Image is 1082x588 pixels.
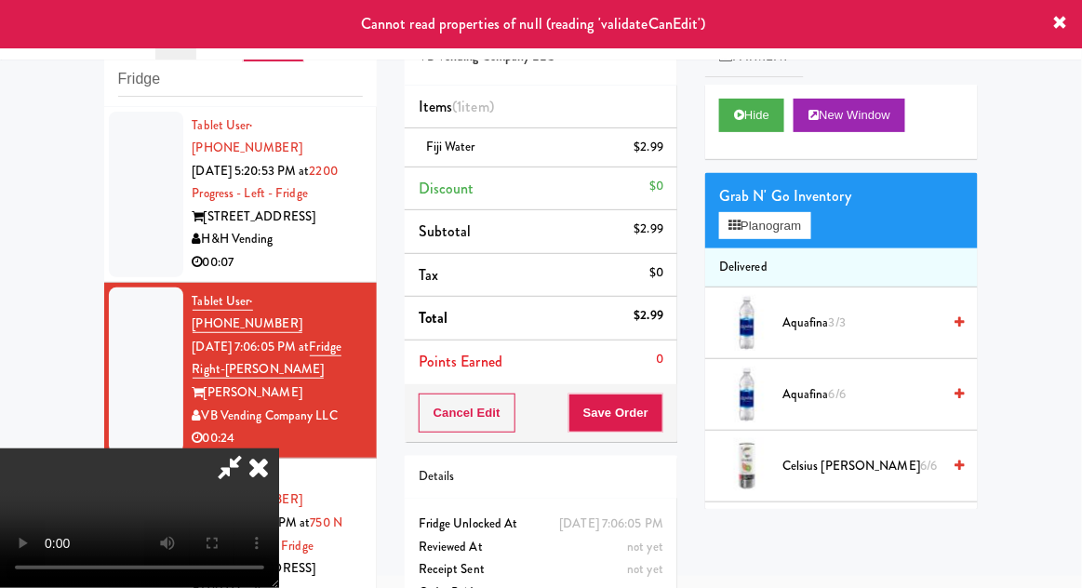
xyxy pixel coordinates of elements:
[193,228,363,251] div: H&H Vending
[104,283,377,459] li: Tablet User· [PHONE_NUMBER][DATE] 7:06:05 PM atFridge Right-[PERSON_NAME][PERSON_NAME]VB Vending ...
[635,136,664,159] div: $2.99
[104,107,377,283] li: Tablet User· [PHONE_NUMBER][DATE] 5:20:53 PM at2200 Progress - Left - Fridge[STREET_ADDRESS]H&H V...
[920,457,937,474] span: 6/6
[419,50,663,64] h5: VB Vending Company LLC
[419,513,663,536] div: Fridge Unlocked At
[419,307,448,328] span: Total
[719,182,964,210] div: Grab N' Go Inventory
[419,558,663,581] div: Receipt Sent
[452,96,494,117] span: (1 )
[426,138,475,155] span: Fiji Water
[419,178,474,199] span: Discount
[419,220,472,242] span: Subtotal
[782,455,941,478] span: Celsius [PERSON_NAME]
[193,427,363,450] div: 00:24
[627,560,663,578] span: not yet
[193,292,302,334] a: Tablet User· [PHONE_NUMBER]
[419,465,663,488] div: Details
[627,538,663,555] span: not yet
[193,251,363,274] div: 00:07
[829,314,846,331] span: 3/3
[705,248,978,287] li: Delivered
[118,62,363,97] input: Search vision orders
[193,116,302,157] a: Tablet User· [PHONE_NUMBER]
[649,261,663,285] div: $0
[775,312,964,335] div: Aquafina3/3
[193,381,363,405] div: [PERSON_NAME]
[361,13,706,34] span: Cannot read properties of null (reading 'validateCanEdit')
[782,383,941,407] span: Aquafina
[419,394,515,433] button: Cancel Edit
[794,99,905,132] button: New Window
[649,175,663,198] div: $0
[193,338,310,355] span: [DATE] 7:06:05 PM at
[193,405,363,428] div: VB Vending Company LLC
[635,218,664,241] div: $2.99
[419,536,663,559] div: Reviewed At
[193,162,310,180] span: [DATE] 5:20:53 PM at
[193,206,363,229] div: [STREET_ADDRESS]
[568,394,663,433] button: Save Order
[559,513,663,536] div: [DATE] 7:06:05 PM
[719,212,810,240] button: Planogram
[829,385,846,403] span: 6/6
[419,96,494,117] span: Items
[635,304,664,327] div: $2.99
[775,455,964,478] div: Celsius [PERSON_NAME]6/6
[782,312,941,335] span: Aquafina
[419,351,502,372] span: Points Earned
[656,348,663,371] div: 0
[462,96,489,117] ng-pluralize: item
[719,99,784,132] button: Hide
[419,264,438,286] span: Tax
[775,383,964,407] div: Aquafina6/6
